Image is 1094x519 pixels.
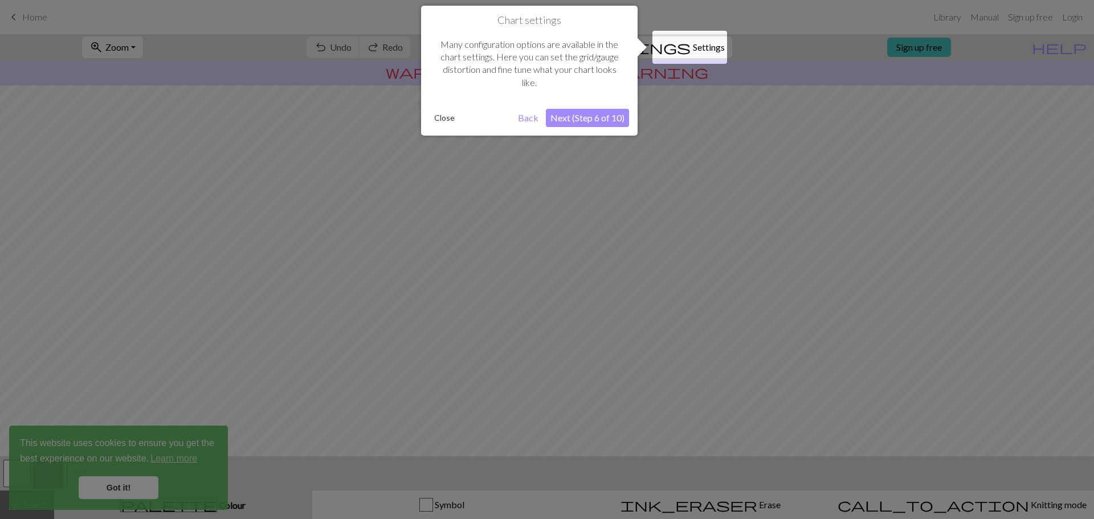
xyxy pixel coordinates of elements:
button: Back [513,109,543,127]
div: Many configuration options are available in the chart settings. Here you can set the grid/gauge d... [430,27,629,101]
div: Chart settings [421,6,638,136]
button: Close [430,109,459,126]
button: Next (Step 6 of 10) [546,109,629,127]
h1: Chart settings [430,14,629,27]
